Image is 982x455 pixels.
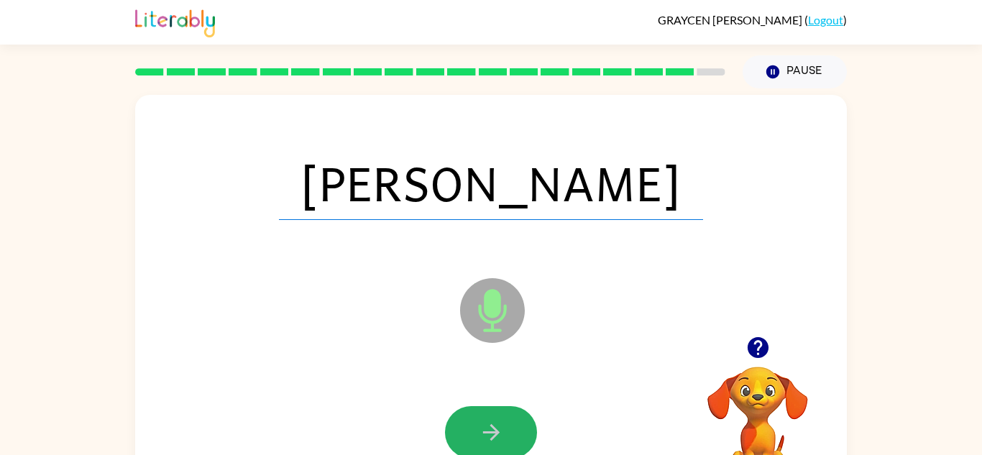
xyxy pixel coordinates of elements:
[743,55,847,88] button: Pause
[658,13,804,27] span: GRAYCEN [PERSON_NAME]
[279,145,703,220] span: [PERSON_NAME]
[135,6,215,37] img: Literably
[658,13,847,27] div: ( )
[808,13,843,27] a: Logout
